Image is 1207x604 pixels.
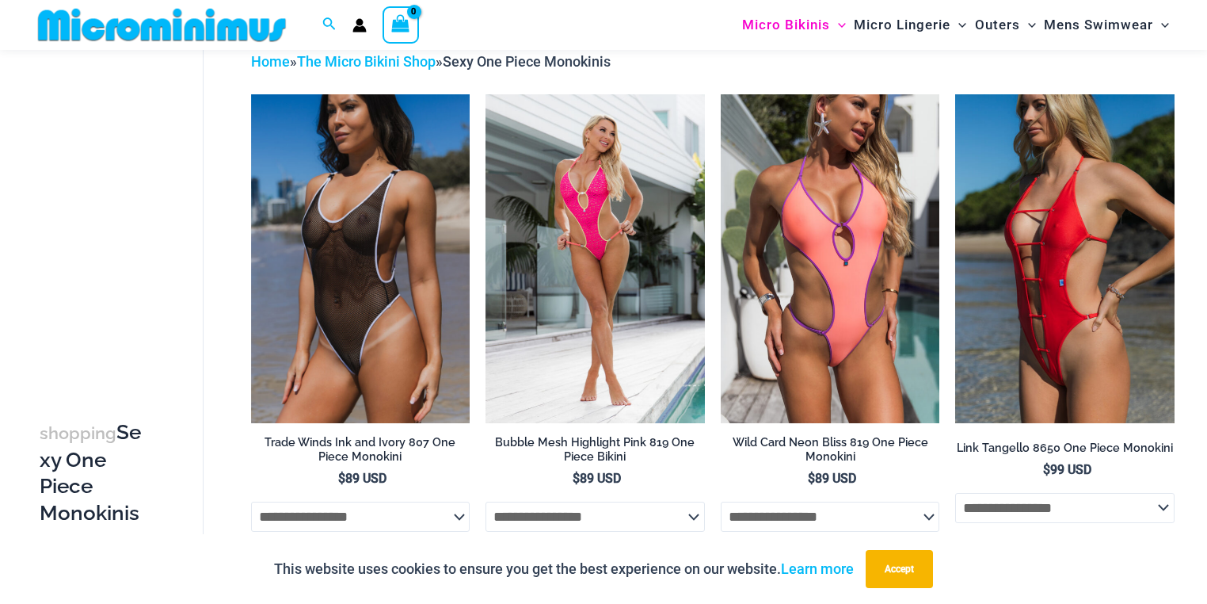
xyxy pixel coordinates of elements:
[383,6,419,43] a: View Shopping Cart, empty
[808,471,856,486] bdi: 89 USD
[573,471,580,486] span: $
[251,435,470,471] a: Trade Winds Ink and Ivory 807 One Piece Monokini
[742,5,830,45] span: Micro Bikinis
[338,471,386,486] bdi: 89 USD
[830,5,846,45] span: Menu Toggle
[721,435,940,471] a: Wild Card Neon Bliss 819 One Piece Monokini
[251,435,470,464] h2: Trade Winds Ink and Ivory 807 One Piece Monokini
[1153,5,1169,45] span: Menu Toggle
[40,53,182,370] iframe: TrustedSite Certified
[573,471,621,486] bdi: 89 USD
[738,5,850,45] a: Micro BikinisMenu ToggleMenu Toggle
[32,7,292,43] img: MM SHOP LOGO FLAT
[485,435,705,464] h2: Bubble Mesh Highlight Pink 819 One Piece Bikini
[854,5,950,45] span: Micro Lingerie
[352,18,367,32] a: Account icon link
[955,441,1175,461] a: Link Tangello 8650 One Piece Monokini
[950,5,966,45] span: Menu Toggle
[955,94,1175,423] img: Link Tangello 8650 One Piece Monokini 11
[955,441,1175,456] h2: Link Tangello 8650 One Piece Monokini
[721,94,940,423] a: Wild Card Neon Bliss 819 One Piece 04Wild Card Neon Bliss 819 One Piece 05Wild Card Neon Bliss 81...
[338,471,345,486] span: $
[485,435,705,471] a: Bubble Mesh Highlight Pink 819 One Piece Bikini
[251,53,290,70] a: Home
[781,560,854,577] a: Learn more
[1044,5,1153,45] span: Mens Swimwear
[485,94,705,423] img: Bubble Mesh Highlight Pink 819 One Piece 01
[40,423,116,443] span: shopping
[251,53,611,70] span: » »
[1043,462,1050,477] span: $
[971,5,1040,45] a: OutersMenu ToggleMenu Toggle
[850,5,970,45] a: Micro LingerieMenu ToggleMenu Toggle
[40,419,147,527] h3: Sexy One Piece Monokinis
[443,53,611,70] span: Sexy One Piece Monokinis
[955,94,1175,423] a: Link Tangello 8650 One Piece Monokini 11Link Tangello 8650 One Piece Monokini 12Link Tangello 865...
[322,15,337,35] a: Search icon link
[721,435,940,464] h2: Wild Card Neon Bliss 819 One Piece Monokini
[808,471,815,486] span: $
[736,2,1175,48] nav: Site Navigation
[297,53,436,70] a: The Micro Bikini Shop
[975,5,1020,45] span: Outers
[274,557,854,581] p: This website uses cookies to ensure you get the best experience on our website.
[251,94,470,423] img: Tradewinds Ink and Ivory 807 One Piece 03
[1043,462,1091,477] bdi: 99 USD
[1040,5,1173,45] a: Mens SwimwearMenu ToggleMenu Toggle
[721,94,940,423] img: Wild Card Neon Bliss 819 One Piece 04
[1020,5,1036,45] span: Menu Toggle
[866,550,933,588] button: Accept
[251,94,470,423] a: Tradewinds Ink and Ivory 807 One Piece 03Tradewinds Ink and Ivory 807 One Piece 04Tradewinds Ink ...
[485,94,705,423] a: Bubble Mesh Highlight Pink 819 One Piece 01Bubble Mesh Highlight Pink 819 One Piece 03Bubble Mesh...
